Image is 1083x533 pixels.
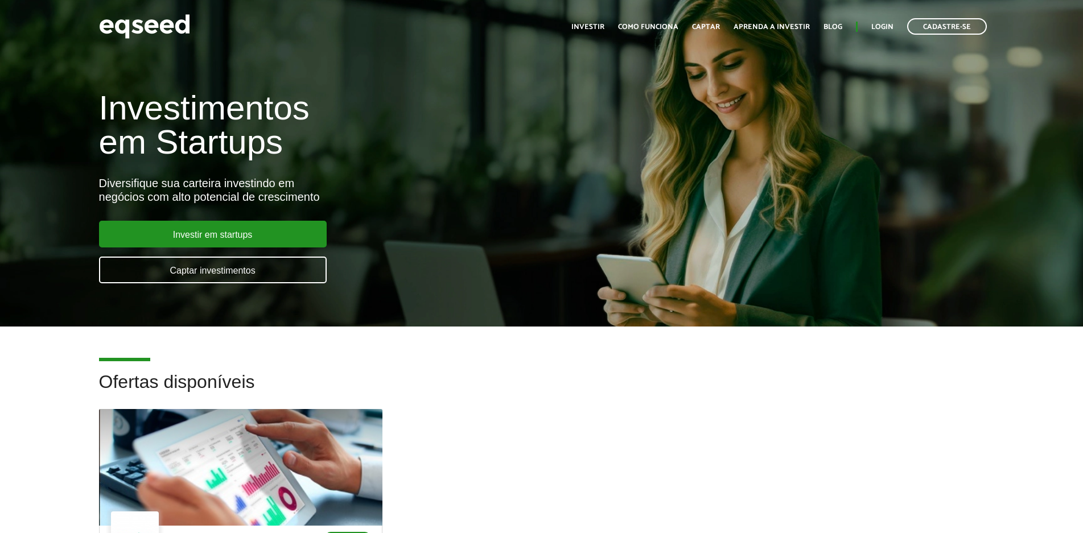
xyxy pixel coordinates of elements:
a: Captar [692,23,720,31]
a: Investir [571,23,604,31]
a: Login [871,23,893,31]
h1: Investimentos em Startups [99,91,624,159]
a: Captar investimentos [99,257,327,283]
a: Aprenda a investir [734,23,810,31]
a: Como funciona [618,23,678,31]
a: Investir em startups [99,221,327,247]
a: Cadastre-se [907,18,987,35]
div: Diversifique sua carteira investindo em negócios com alto potencial de crescimento [99,176,624,204]
a: Blog [823,23,842,31]
h2: Ofertas disponíveis [99,372,985,409]
img: EqSeed [99,11,190,42]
